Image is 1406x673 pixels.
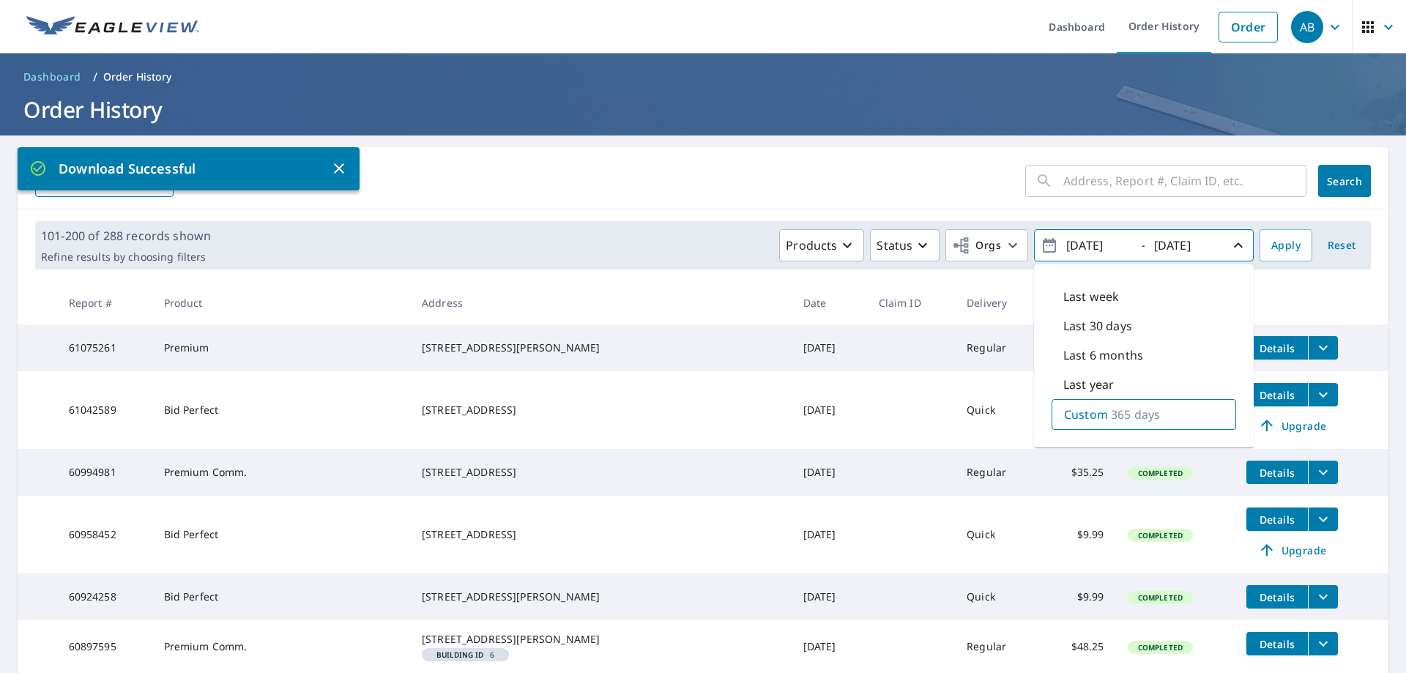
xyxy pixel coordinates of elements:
p: Last year [1063,376,1114,393]
div: Custom365 days [1052,399,1236,430]
img: EV Logo [26,16,199,38]
button: filesDropdownBtn-61075261 [1308,336,1338,360]
button: - [1034,229,1254,261]
span: Completed [1129,468,1191,478]
div: [STREET_ADDRESS] [422,465,780,480]
li: / [93,68,97,86]
p: Custom [1064,406,1108,423]
p: Last 30 days [1063,317,1132,335]
div: Last year [1052,370,1236,399]
span: Details [1255,466,1299,480]
td: Regular [955,620,1041,673]
td: Regular [955,324,1041,371]
th: Address [410,281,792,324]
input: Address, Report #, Claim ID, etc. [1063,160,1306,201]
td: 61075261 [57,324,152,371]
div: Last week [1052,282,1236,311]
th: Delivery [955,281,1041,324]
td: Quick [955,573,1041,620]
button: detailsBtn-61042589 [1246,383,1308,406]
td: Quick [955,496,1041,573]
span: Details [1255,590,1299,604]
td: [DATE] [792,620,867,673]
div: [STREET_ADDRESS] [422,527,780,542]
td: 61042589 [57,371,152,449]
button: filesDropdownBtn-61042589 [1308,383,1338,406]
span: Details [1255,513,1299,527]
th: Product [152,281,410,324]
span: Completed [1129,592,1191,603]
div: AB [1291,11,1323,43]
a: Dashboard [18,65,87,89]
span: Details [1255,388,1299,402]
a: Order [1219,12,1278,42]
th: Date [792,281,867,324]
span: Details [1255,637,1299,651]
p: Status [877,237,912,254]
button: filesDropdownBtn-60897595 [1308,632,1338,655]
p: Order History [103,70,172,84]
td: 60958452 [57,496,152,573]
td: $48.25 [1041,620,1116,673]
input: yyyy/mm/dd [1062,234,1134,257]
td: 60897595 [57,620,152,673]
span: Details [1255,341,1299,355]
a: Upgrade [1246,414,1338,437]
td: Bid Perfect [152,573,410,620]
td: $9.99 [1041,496,1116,573]
span: Orgs [952,237,1001,255]
td: [DATE] [792,496,867,573]
button: detailsBtn-60994981 [1246,461,1308,484]
td: Premium [152,324,410,371]
td: $9.99 [1041,573,1116,620]
button: filesDropdownBtn-60924258 [1308,585,1338,609]
span: Reset [1324,237,1359,255]
input: yyyy/mm/dd [1150,234,1221,257]
span: Dashboard [23,70,81,84]
span: Search [1330,174,1359,188]
div: [STREET_ADDRESS][PERSON_NAME] [422,632,780,647]
span: - [1041,233,1247,259]
p: 365 days [1111,406,1160,423]
th: Claim ID [867,281,956,324]
div: [STREET_ADDRESS][PERSON_NAME] [422,590,780,604]
th: Report # [57,281,152,324]
button: Reset [1318,229,1365,261]
em: Building ID [436,651,484,658]
p: Refine results by choosing filters [41,250,211,264]
button: detailsBtn-61075261 [1246,336,1308,360]
td: Bid Perfect [152,496,410,573]
div: [STREET_ADDRESS] [422,403,780,417]
td: [DATE] [792,449,867,496]
span: Apply [1271,237,1301,255]
p: 101-200 of 288 records shown [41,227,211,245]
button: detailsBtn-60897595 [1246,632,1308,655]
td: Premium Comm. [152,449,410,496]
span: 6 [428,651,503,658]
button: Products [779,229,864,261]
td: [DATE] [792,371,867,449]
td: Bid Perfect [152,371,410,449]
span: Completed [1129,530,1191,540]
p: Last week [1063,288,1119,305]
button: filesDropdownBtn-60958452 [1308,507,1338,531]
span: Upgrade [1255,541,1329,559]
td: 60994981 [57,449,152,496]
div: Last 30 days [1052,311,1236,341]
td: Quick [955,371,1041,449]
button: Orgs [945,229,1028,261]
button: filesDropdownBtn-60994981 [1308,461,1338,484]
div: Last 6 months [1052,341,1236,370]
button: Apply [1260,229,1312,261]
td: Premium Comm. [152,620,410,673]
td: 60924258 [57,573,152,620]
button: detailsBtn-60958452 [1246,507,1308,531]
span: Completed [1129,642,1191,652]
td: Regular [955,449,1041,496]
button: Status [870,229,940,261]
button: detailsBtn-60924258 [1246,585,1308,609]
p: Last 6 months [1063,346,1143,364]
button: Search [1318,165,1371,197]
p: Download Successful [29,159,330,179]
td: $35.25 [1041,449,1116,496]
